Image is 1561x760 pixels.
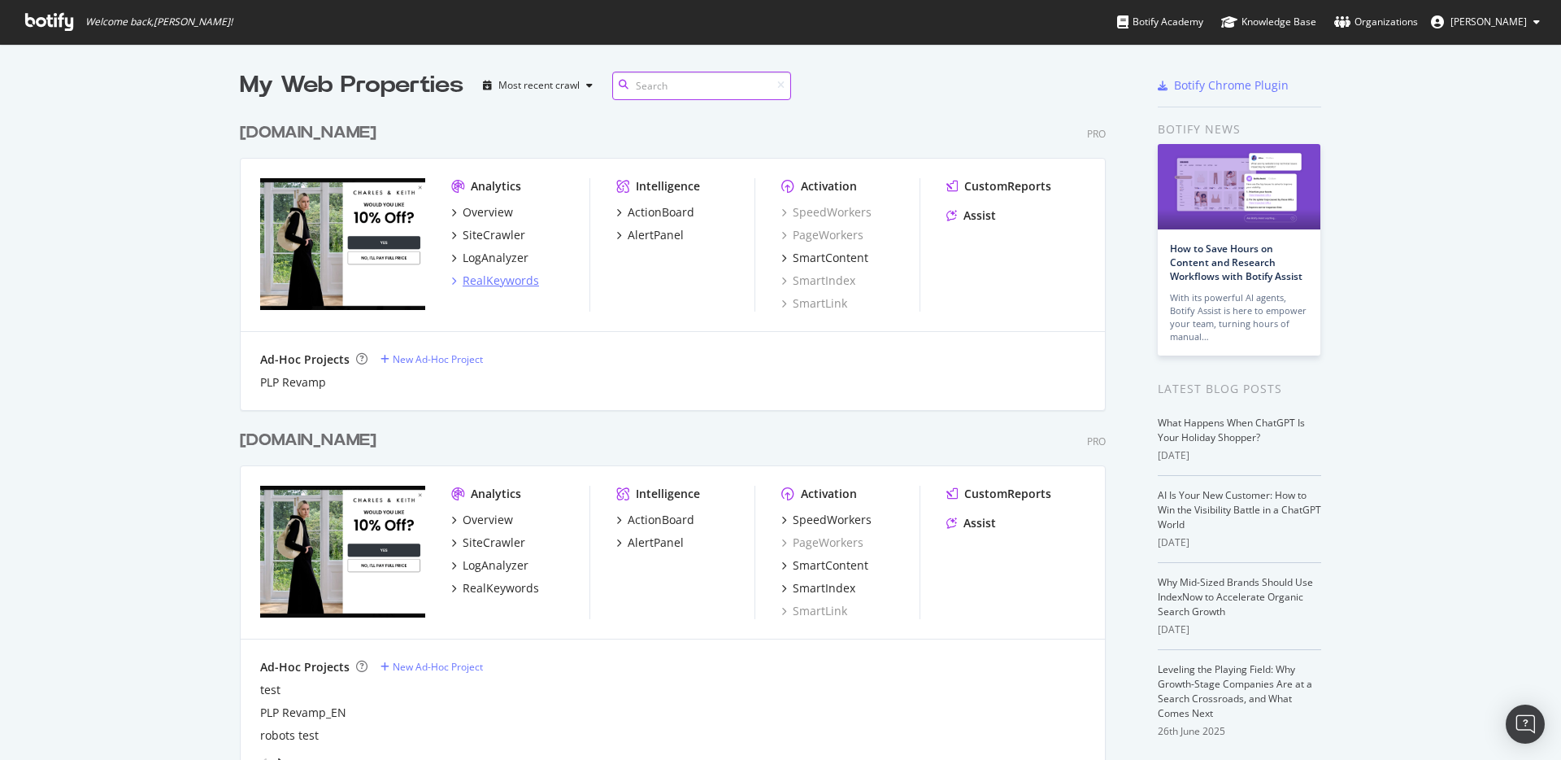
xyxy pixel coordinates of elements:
[616,535,684,551] a: AlertPanel
[963,207,996,224] div: Assist
[1158,488,1321,531] a: AI Is Your New Customer: How to Win the Visibility Battle in a ChatGPT World
[240,121,383,145] a: [DOMAIN_NAME]
[1450,15,1527,28] span: Chris Pitcher
[1158,724,1321,739] div: 26th June 2025
[451,273,539,289] a: RealKeywords
[260,659,350,675] div: Ad-Hoc Projects
[380,352,483,366] a: New Ad-Hoc Project
[393,660,483,674] div: New Ad-Hoc Project
[1087,435,1106,448] div: Pro
[628,512,694,528] div: ActionBoard
[451,535,525,551] a: SiteCrawler
[1158,120,1321,138] div: Botify news
[781,295,847,312] div: SmartLink
[451,580,539,596] a: RealKeywords
[1158,77,1289,94] a: Botify Chrome Plugin
[471,486,521,502] div: Analytics
[628,535,684,551] div: AlertPanel
[463,512,513,528] div: Overview
[85,15,233,28] span: Welcome back, [PERSON_NAME] !
[612,72,791,100] input: Search
[964,178,1051,194] div: CustomReports
[616,227,684,243] a: AlertPanel
[793,580,855,596] div: SmartIndex
[636,486,700,502] div: Intelligence
[793,557,868,574] div: SmartContent
[1506,705,1545,744] div: Open Intercom Messenger
[801,178,857,194] div: Activation
[781,535,863,551] a: PageWorkers
[260,178,425,310] img: charleskeith.co.uk
[451,512,513,528] a: Overview
[781,557,868,574] a: SmartContent
[1158,416,1305,444] a: What Happens When ChatGPT Is Your Holiday Shopper?
[393,352,483,366] div: New Ad-Hoc Project
[946,515,996,531] a: Assist
[240,429,376,452] div: [DOMAIN_NAME]
[451,204,513,221] a: Overview
[1158,380,1321,398] div: Latest Blog Posts
[1170,242,1302,283] a: How to Save Hours on Content and Research Workflows with Botify Assist
[240,69,463,102] div: My Web Properties
[781,603,847,619] a: SmartLink
[1158,622,1321,637] div: [DATE]
[451,250,528,266] a: LogAnalyzer
[616,204,694,221] a: ActionBoard
[260,486,425,618] img: www.charleskeith.com
[628,204,694,221] div: ActionBoard
[781,250,868,266] a: SmartContent
[240,429,383,452] a: [DOMAIN_NAME]
[260,727,319,744] a: robots test
[1418,9,1553,35] button: [PERSON_NAME]
[793,512,872,528] div: SpeedWorkers
[781,580,855,596] a: SmartIndex
[781,273,855,289] a: SmartIndex
[463,580,539,596] div: RealKeywords
[781,227,863,243] a: PageWorkers
[1334,14,1418,30] div: Organizations
[628,227,684,243] div: AlertPanel
[781,204,872,221] a: SpeedWorkers
[476,72,599,98] button: Most recent crawl
[781,512,872,528] a: SpeedWorkers
[946,178,1051,194] a: CustomReports
[463,557,528,574] div: LogAnalyzer
[260,352,350,368] div: Ad-Hoc Projects
[260,682,280,698] a: test
[463,204,513,221] div: Overview
[471,178,521,194] div: Analytics
[463,535,525,551] div: SiteCrawler
[463,227,525,243] div: SiteCrawler
[616,512,694,528] a: ActionBoard
[260,374,326,391] a: PLP Revamp
[1087,127,1106,141] div: Pro
[1158,144,1320,229] img: How to Save Hours on Content and Research Workflows with Botify Assist
[801,486,857,502] div: Activation
[451,227,525,243] a: SiteCrawler
[793,250,868,266] div: SmartContent
[1117,14,1203,30] div: Botify Academy
[1158,448,1321,463] div: [DATE]
[946,486,1051,502] a: CustomReports
[1221,14,1316,30] div: Knowledge Base
[946,207,996,224] a: Assist
[1174,77,1289,94] div: Botify Chrome Plugin
[636,178,700,194] div: Intelligence
[451,557,528,574] a: LogAnalyzer
[463,273,539,289] div: RealKeywords
[260,705,346,721] a: PLP Revamp_EN
[380,660,483,674] a: New Ad-Hoc Project
[463,250,528,266] div: LogAnalyzer
[1158,575,1313,618] a: Why Mid-Sized Brands Should Use IndexNow to Accelerate Organic Search Growth
[498,81,580,90] div: Most recent crawl
[964,486,1051,502] div: CustomReports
